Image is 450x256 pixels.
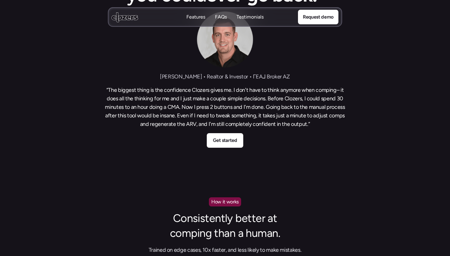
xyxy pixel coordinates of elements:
[237,20,264,27] p: Testimonials
[186,14,205,20] p: Features
[215,14,227,20] p: FAQs
[215,14,227,21] a: FAQsFAQs
[122,246,328,254] h3: Trained on edge cases, 10x faster, and less likely to make mistakes.
[207,133,243,148] a: Get started
[186,20,205,27] p: Features
[215,20,227,27] p: FAQs
[237,14,264,20] p: Testimonials
[103,86,347,128] h3: “The biggest thing is the confidence Clozers gives me. I don't have to think anymore when comping...
[237,14,264,21] a: TestimonialsTestimonials
[211,198,239,206] p: How it works
[213,137,237,145] p: Get started
[298,10,338,24] a: Request demo
[303,13,334,21] p: Request demo
[164,211,286,241] h2: Consistently better at comping than a human.
[186,14,205,21] a: FeaturesFeatures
